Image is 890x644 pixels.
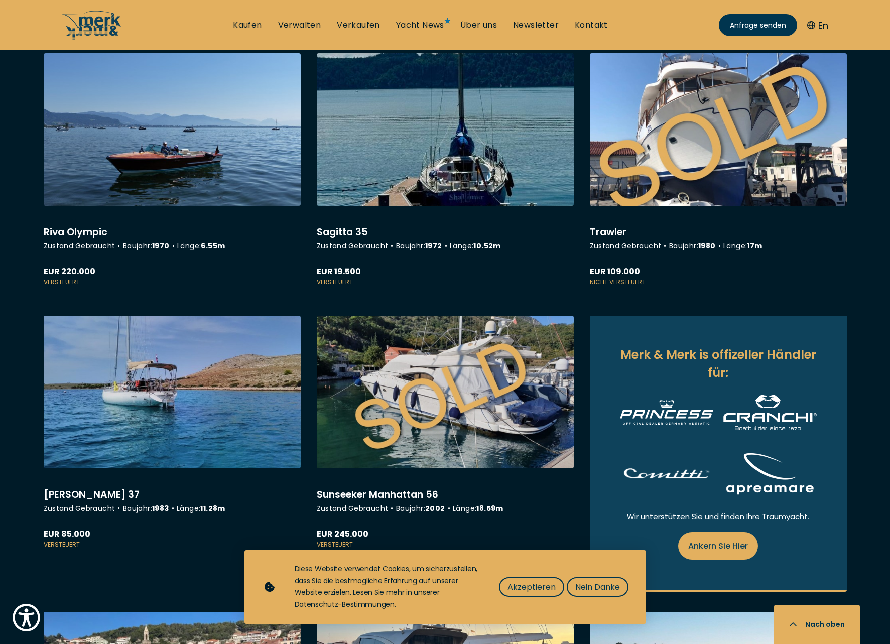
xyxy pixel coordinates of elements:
img: Cranchi [723,395,817,430]
a: Über uns [460,20,497,31]
a: More details about[PERSON_NAME] 37 [44,316,301,549]
span: Ankern Sie Hier [688,540,748,552]
a: More details aboutSagitta 35 [317,53,574,287]
a: Verwalten [278,20,321,31]
a: More details aboutTrawler [590,53,847,287]
a: More details aboutSunseeker Manhattan 56 [317,316,574,549]
span: Nein Danke [575,581,620,593]
span: Akzeptieren [507,581,556,593]
div: Diese Website verwendet Cookies, um sicherzustellen, dass Sie die bestmögliche Erfahrung auf unse... [295,563,479,611]
a: Yacht News [396,20,444,31]
a: Kontakt [575,20,608,31]
button: En [807,19,828,32]
button: Akzeptieren [499,577,564,597]
a: Ankern Sie Hier [678,532,758,560]
a: Datenschutz-Bestimmungen [295,599,395,609]
img: Princess Yachts [620,400,713,424]
span: Anfrage senden [730,20,786,31]
img: Comitti [620,467,713,481]
a: Kaufen [233,20,262,31]
img: Apreamare [723,450,817,497]
a: Anfrage senden [719,14,797,36]
a: Newsletter [513,20,559,31]
a: More details aboutRiva Olympic [44,53,301,287]
a: Verkaufen [337,20,380,31]
button: Nein Danke [567,577,628,597]
button: Nach oben [774,605,860,644]
p: Wir unterstützen Sie und finden Ihre Traumyacht. [620,510,817,522]
h2: Merk & Merk is offizeller Händler für: [620,346,817,382]
button: Show Accessibility Preferences [10,601,43,634]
